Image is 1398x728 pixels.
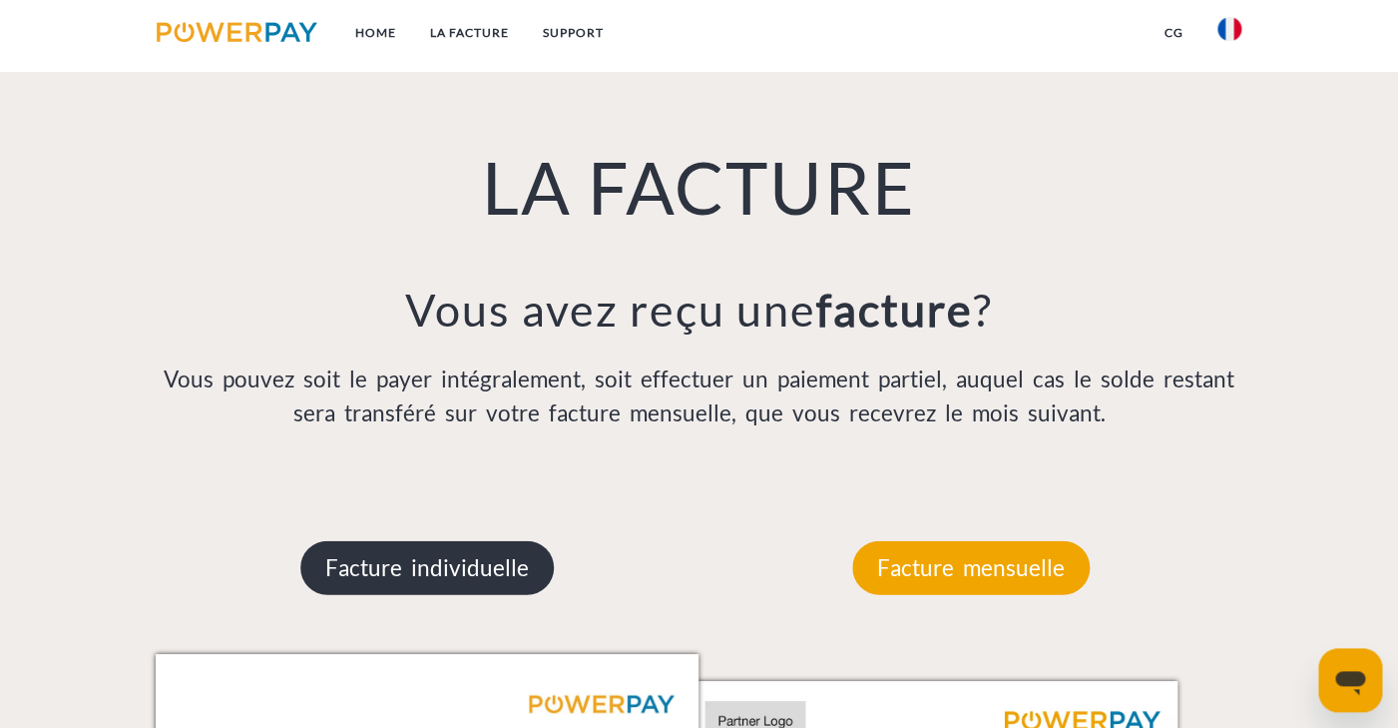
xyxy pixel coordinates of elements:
b: facture [816,283,973,337]
p: Facture mensuelle [852,540,1090,594]
h1: LA FACTURE [156,142,1242,232]
img: fr [1217,17,1241,41]
p: Facture individuelle [300,540,554,594]
a: Support [526,15,621,51]
a: CG [1148,15,1200,51]
p: Vous pouvez soit le payer intégralement, soit effectuer un paiement partiel, auquel cas le solde ... [156,363,1242,430]
a: LA FACTURE [413,15,526,51]
h3: Vous avez reçu une ? [156,282,1242,338]
a: Home [338,15,413,51]
img: logo-powerpay.svg [157,22,317,42]
iframe: Bouton de lancement de la fenêtre de messagerie, conversation en cours [1318,648,1382,712]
